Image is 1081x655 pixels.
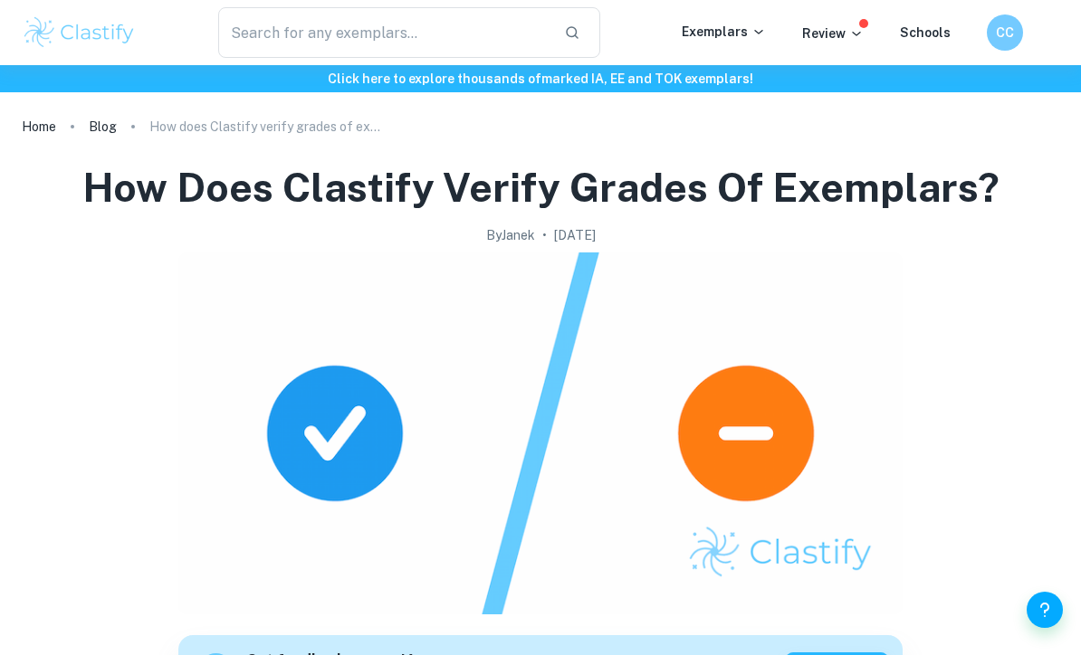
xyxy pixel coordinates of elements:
p: How does Clastify verify grades of exemplars? [149,117,385,137]
img: How does Clastify verify grades of exemplars? cover image [178,252,903,614]
a: Schools [900,25,951,40]
h1: How does Clastify verify grades of exemplars? [82,161,1000,214]
img: Clastify logo [22,14,137,51]
p: Exemplars [682,22,766,42]
a: Home [22,114,56,139]
p: Review [802,24,864,43]
p: • [542,225,547,245]
h6: Click here to explore thousands of marked IA, EE and TOK exemplars ! [4,69,1077,89]
a: Blog [89,114,117,139]
h6: CC [995,23,1016,43]
h2: By Janek [486,225,535,245]
button: Help and Feedback [1027,592,1063,628]
h2: [DATE] [554,225,596,245]
input: Search for any exemplars... [218,7,549,58]
button: CC [987,14,1023,51]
